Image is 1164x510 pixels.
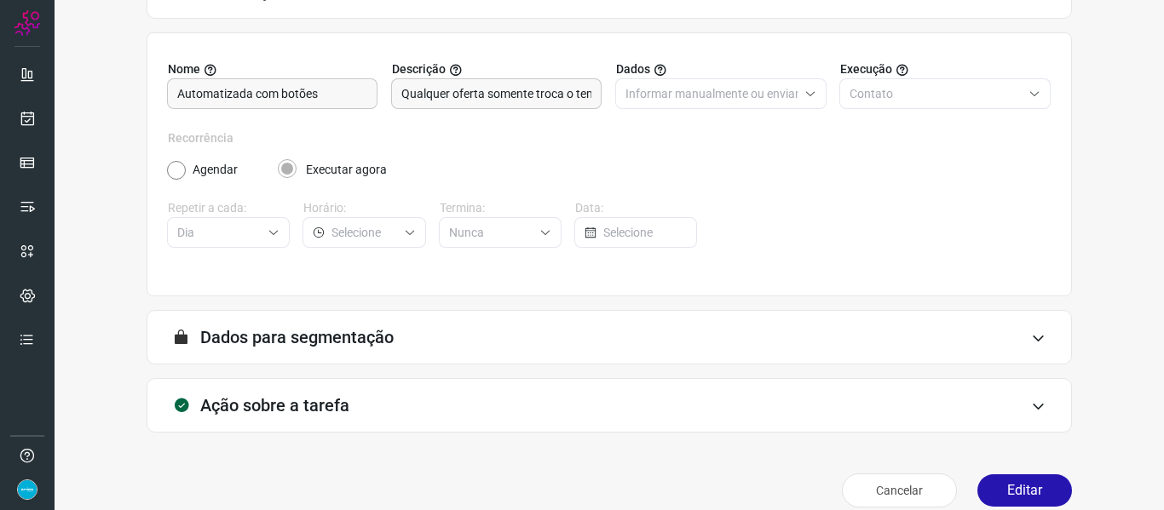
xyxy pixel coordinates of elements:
[168,199,290,217] label: Repetir a cada:
[177,218,261,247] input: Selecione
[303,199,425,217] label: Horário:
[440,199,562,217] label: Termina:
[177,79,367,108] input: Digite o nome para a sua tarefa.
[168,129,1051,147] label: Recorrência
[193,161,238,179] label: Agendar
[616,60,650,78] span: Dados
[625,79,798,108] input: Selecione o tipo de envio
[200,395,349,415] h3: Ação sobre a tarefa
[840,60,892,78] span: Execução
[200,327,394,347] h3: Dados para segmentação
[977,474,1072,507] button: Editar
[850,79,1022,108] input: Selecione o tipo de envio
[842,473,957,507] button: Cancelar
[449,218,533,247] input: Selecione
[306,161,387,179] label: Executar agora
[17,479,37,500] img: 86fc21c22a90fb4bae6cb495ded7e8f6.png
[401,79,591,108] input: Forneça uma breve descrição da sua tarefa.
[575,199,697,217] label: Data:
[603,218,686,247] input: Selecione
[331,218,396,247] input: Selecione
[14,10,40,36] img: Logo
[168,60,200,78] span: Nome
[392,60,446,78] span: Descrição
